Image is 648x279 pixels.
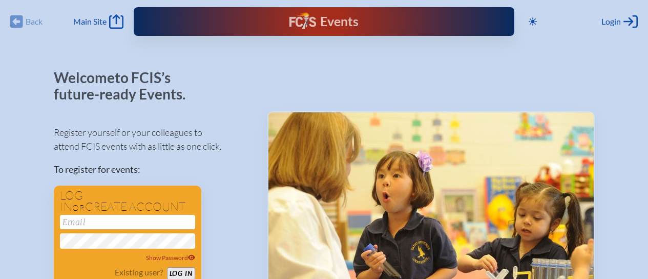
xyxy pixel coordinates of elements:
[115,267,163,277] p: Existing user?
[73,16,107,27] span: Main Site
[60,190,195,213] h1: Log in create account
[73,14,123,29] a: Main Site
[54,126,251,153] p: Register yourself or your colleagues to attend FCIS events with as little as one click.
[245,12,403,31] div: FCIS Events — Future ready
[146,254,195,262] span: Show Password
[54,163,251,176] p: To register for events:
[60,215,195,229] input: Email
[72,203,85,213] span: or
[54,70,197,102] p: Welcome to FCIS’s future-ready Events.
[601,16,621,27] span: Login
